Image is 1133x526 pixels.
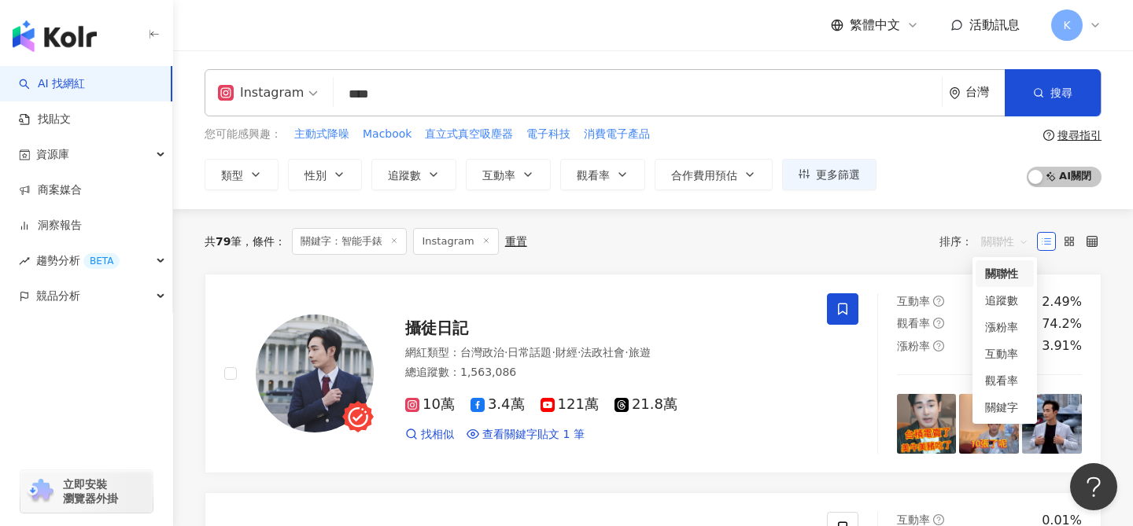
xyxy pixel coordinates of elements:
div: 關聯性 [985,265,1024,282]
span: 主動式降噪 [294,127,349,142]
span: · [552,346,555,359]
div: 共 筆 [205,235,242,248]
a: searchAI 找網紅 [19,76,85,92]
div: BETA [83,253,120,269]
div: 互動率 [985,345,1024,362]
span: 競品分析 [36,278,80,314]
div: Instagram [218,80,304,105]
span: 121萬 [541,396,599,413]
div: 重置 [505,235,527,248]
span: 條件 ： [242,235,286,248]
div: 3.91% [1042,337,1082,355]
button: 電子科技 [526,126,571,143]
button: 類型 [205,159,279,190]
button: 合作費用預估 [655,159,773,190]
a: 找相似 [405,427,454,443]
a: 查看關鍵字貼文 1 筆 [467,427,585,443]
button: 追蹤數 [371,159,456,190]
span: 3.4萬 [471,396,525,413]
div: 觀看率 [976,367,1034,394]
button: 消費電子產品 [583,126,651,143]
span: 搜尋 [1050,86,1072,99]
div: 追蹤數 [985,292,1024,309]
iframe: Help Scout Beacon - Open [1070,463,1117,510]
img: post-image [959,394,1019,454]
span: 您可能感興趣： [205,127,282,142]
div: 漲粉率 [976,314,1034,340]
span: 互動率 [897,513,930,526]
img: post-image [1022,394,1082,454]
button: 直立式真空吸塵器 [424,126,514,143]
span: Macbook [363,127,411,142]
span: question-circle [933,318,944,329]
button: 性別 [288,159,362,190]
span: 找相似 [421,427,454,443]
span: 性別 [304,169,327,182]
span: question-circle [933,296,944,307]
div: 漲粉率 [985,318,1024,336]
span: question-circle [933,340,944,351]
button: Macbook [362,126,412,143]
span: 關鍵字：智能手錶 [292,228,407,255]
div: 搜尋指引 [1057,129,1102,142]
span: 旅遊 [629,346,651,359]
img: post-image [897,394,957,454]
span: 立即安裝 瀏覽器外掛 [63,477,118,506]
span: 漲粉率 [897,340,930,352]
span: 電子科技 [526,127,570,142]
img: logo [13,20,97,52]
span: 消費電子產品 [584,127,650,142]
span: 關聯性 [981,229,1028,254]
div: 追蹤數 [976,287,1034,314]
span: 台灣政治 [460,346,504,359]
span: 79 [216,235,231,248]
span: 追蹤數 [388,169,421,182]
span: 活動訊息 [969,17,1020,32]
div: 關鍵字 [985,399,1024,416]
div: 台灣 [965,86,1005,99]
div: 觀看率 [985,372,1024,389]
button: 主動式降噪 [293,126,350,143]
span: K [1063,17,1070,34]
span: 攝徒日記 [405,318,468,337]
div: 網紅類型 ： [405,345,808,361]
span: 財經 [555,346,578,359]
button: 互動率 [466,159,551,190]
span: · [504,346,507,359]
a: KOL Avatar攝徒日記網紅類型：台灣政治·日常話題·財經·法政社會·旅遊總追蹤數：1,563,08610萬3.4萬121萬21.8萬找相似查看關鍵字貼文 1 筆互動率question-ci... [205,274,1102,473]
span: 類型 [221,169,243,182]
div: 2.49% [1042,293,1082,311]
a: 商案媒合 [19,182,82,198]
span: question-circle [1043,130,1054,141]
span: 日常話題 [507,346,552,359]
a: 洞察報告 [19,218,82,234]
span: 互動率 [482,169,515,182]
span: 法政社會 [581,346,625,359]
span: 查看關鍵字貼文 1 筆 [482,427,585,443]
span: environment [949,87,961,99]
button: 觀看率 [560,159,645,190]
div: 關鍵字 [976,394,1034,421]
span: 繁體中文 [850,17,900,34]
span: 直立式真空吸塵器 [425,127,513,142]
span: 10萬 [405,396,455,413]
div: 互動率 [976,340,1034,367]
button: 搜尋 [1005,69,1101,116]
div: 總追蹤數 ： 1,563,086 [405,365,808,381]
a: chrome extension立即安裝 瀏覽器外掛 [20,470,153,513]
img: chrome extension [25,479,56,504]
span: · [578,346,581,359]
div: 排序： [939,229,1037,254]
img: KOL Avatar [256,314,374,432]
span: 觀看率 [897,317,930,329]
span: 更多篩選 [816,168,860,181]
span: 趨勢分析 [36,243,120,278]
span: 21.8萬 [614,396,677,413]
span: question-circle [933,514,944,525]
span: 互動率 [897,295,930,307]
span: 觀看率 [577,169,610,182]
span: 合作費用預估 [671,169,737,182]
span: rise [19,256,30,267]
a: 找貼文 [19,112,71,127]
button: 更多篩選 [782,159,877,190]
